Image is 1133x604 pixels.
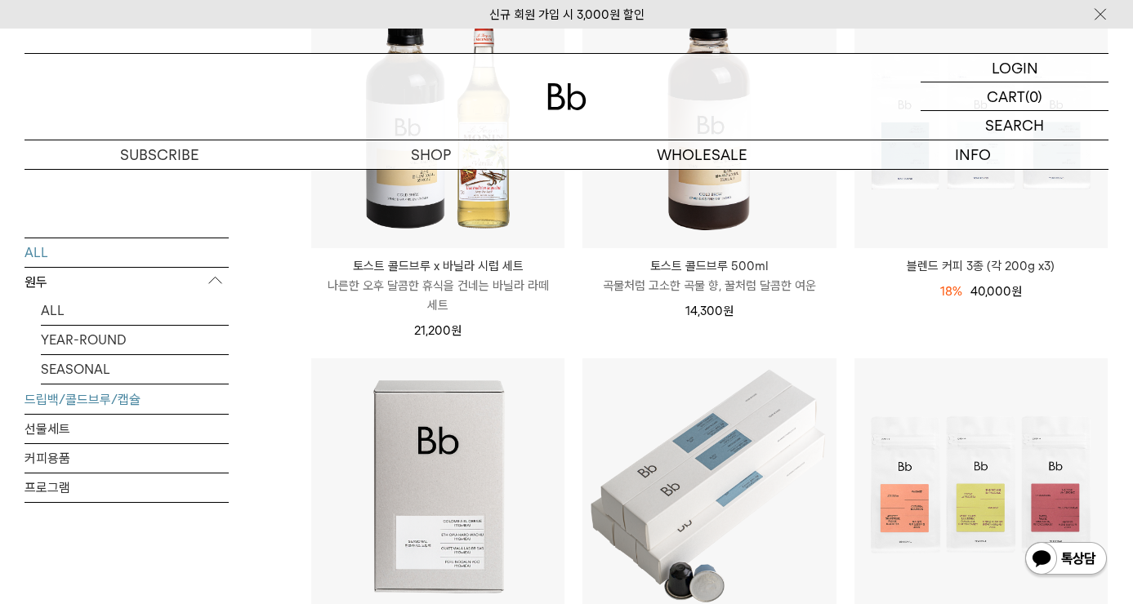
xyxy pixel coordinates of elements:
[414,323,462,338] span: 21,200
[25,473,229,501] a: 프로그램
[25,414,229,442] a: 선물세트
[311,256,564,276] p: 토스트 콜드브루 x 바닐라 시럽 세트
[1024,540,1108,580] img: 카카오톡 채널 1:1 채팅 버튼
[582,256,836,295] a: 토스트 콜드브루 500ml 곡물처럼 고소한 곡물 향, 꿀처럼 달콤한 여운
[921,82,1108,111] a: CART (0)
[25,384,229,413] a: 드립백/콜드브루/캡슐
[685,304,734,318] span: 14,300
[582,256,836,276] p: 토스트 콜드브루 500ml
[582,276,836,295] p: 곡물처럼 고소한 곡물 향, 꿀처럼 달콤한 여운
[992,54,1038,82] p: LOGIN
[1025,82,1042,110] p: (0)
[921,54,1108,82] a: LOGIN
[41,354,229,383] a: SEASONAL
[41,295,229,324] a: ALL
[940,282,962,301] div: 18%
[25,267,229,296] p: 원두
[489,7,645,22] a: 신규 회원 가입 시 3,000원 할인
[25,238,229,266] a: ALL
[451,323,462,338] span: 원
[311,256,564,315] a: 토스트 콜드브루 x 바닐라 시럽 세트 나른한 오후 달콤한 휴식을 건네는 바닐라 라떼 세트
[970,284,1022,299] span: 40,000
[567,140,838,169] p: WHOLESALE
[837,140,1108,169] p: INFO
[25,443,229,472] a: 커피용품
[296,140,567,169] a: SHOP
[723,304,734,318] span: 원
[854,256,1108,276] a: 블렌드 커피 3종 (각 200g x3)
[41,325,229,353] a: YEAR-ROUND
[547,83,587,110] img: 로고
[987,82,1025,110] p: CART
[25,140,296,169] a: SUBSCRIBE
[311,276,564,315] p: 나른한 오후 달콤한 휴식을 건네는 바닐라 라떼 세트
[1011,284,1022,299] span: 원
[985,111,1044,140] p: SEARCH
